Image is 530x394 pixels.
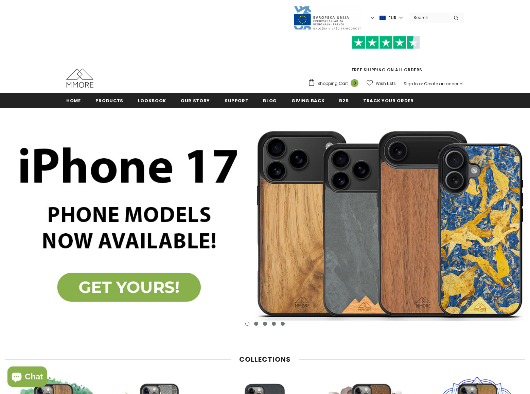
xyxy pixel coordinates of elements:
[293,15,361,20] a: Javni Razpis
[339,97,349,104] span: B2B
[363,93,413,108] a: Track your order
[409,13,448,22] input: Search Site
[66,97,81,104] span: Home
[138,93,166,108] a: Lookbook
[293,5,361,30] img: Javni Razpis
[181,93,210,108] a: Our Story
[5,366,49,389] inbox-online-store-chat: Shopify online store chat
[363,97,413,104] span: Track your order
[352,36,420,49] img: Trust Pilot Stars
[181,97,210,104] span: Our Story
[281,322,285,326] button: 5
[245,322,249,326] button: 1
[317,80,348,87] span: Shopping Cart
[419,81,423,87] span: or
[263,322,267,326] button: 3
[367,77,396,89] a: Wish Lists
[376,80,396,87] span: Wish Lists
[225,93,249,108] a: support
[308,49,464,67] iframe: Customer reviews powered by Trustpilot
[263,97,277,104] span: Blog
[308,39,464,73] span: FREE SHIPPING ON ALL ORDERS
[291,93,324,108] a: Giving back
[95,93,123,108] a: Products
[272,322,276,326] button: 4
[339,93,349,108] a: B2B
[263,93,277,108] a: Blog
[404,81,418,87] a: Sign In
[138,97,166,104] span: Lookbook
[424,81,464,87] a: Create an account
[291,97,324,104] span: Giving back
[225,97,249,104] span: support
[351,79,358,87] span: 0
[308,78,362,89] a: Shopping Cart 0
[95,97,123,104] span: Products
[66,93,81,108] a: Home
[239,355,291,364] span: Collections
[66,69,93,88] img: MMORE Cases
[388,15,396,21] span: EUR
[254,322,258,326] button: 2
